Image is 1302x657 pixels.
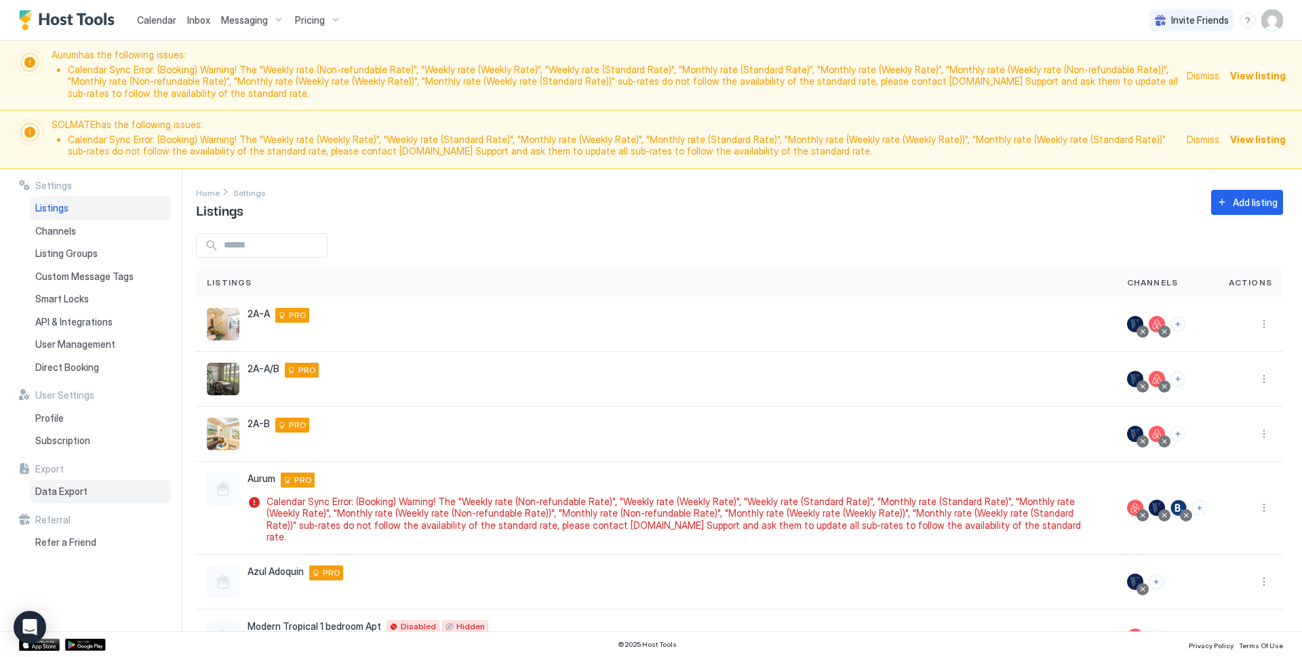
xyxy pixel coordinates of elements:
span: Aurum [248,473,275,485]
button: Connect channels [1149,629,1164,644]
a: Settings [233,185,266,199]
a: Subscription [30,429,171,452]
div: menu [1256,426,1272,442]
a: Listing Groups [30,242,171,265]
span: Direct Booking [35,361,99,374]
span: Calendar [137,14,176,26]
div: menu [1256,629,1272,645]
button: Connect channels [1170,317,1185,332]
span: Messaging [221,14,268,26]
span: User Settings [35,389,94,401]
span: Listings [35,202,68,214]
div: Google Play Store [65,639,106,651]
span: Invite Friends [1171,14,1229,26]
li: Calendar Sync Error: (Booking) Warning! The "Weekly rate (Non-refundable Rate)", "Weekly rate (We... [68,64,1179,100]
div: View listing [1230,68,1286,83]
span: Home [196,188,220,198]
a: User Management [30,333,171,356]
a: Refer a Friend [30,531,171,554]
span: Terms Of Use [1239,641,1283,650]
span: Referral [35,514,71,526]
span: Privacy Policy [1189,641,1234,650]
span: Profile [35,412,64,424]
span: Listings [196,199,243,220]
button: Connect channels [1149,574,1164,589]
span: Channels [1127,277,1179,289]
div: Dismiss [1187,68,1219,83]
span: Settings [35,180,72,192]
input: Input Field [218,234,327,257]
button: Connect channels [1170,426,1185,441]
span: Smart Locks [35,293,89,305]
button: Add listing [1211,190,1283,215]
a: Smart Locks [30,287,171,311]
div: Dismiss [1187,132,1219,146]
a: Host Tools Logo [19,10,121,31]
a: App Store [19,639,60,651]
span: PRO [289,419,307,431]
a: Direct Booking [30,356,171,379]
div: View listing [1230,132,1286,146]
span: API & Integrations [35,316,113,328]
span: Inbox [187,14,210,26]
span: Custom Message Tags [35,271,134,283]
li: Calendar Sync Error: (Booking) Warning! The "Weekly rate (Weekly Rate)", "Weekly rate (Standard R... [68,134,1179,157]
button: More options [1256,574,1272,590]
button: More options [1256,629,1272,645]
span: Refer a Friend [35,536,96,549]
a: Data Export [30,480,171,503]
span: Aurum has the following issues: [52,49,1179,102]
a: Inbox [187,13,210,27]
span: Listing Groups [35,247,98,260]
div: Breadcrumb [233,185,266,199]
span: Calendar Sync Error: (Booking) Warning! The "Weekly rate (Non-refundable Rate)", "Weekly rate (We... [267,496,1100,543]
span: 2A-B [248,418,270,430]
span: PRO [298,364,316,376]
a: Privacy Policy [1189,637,1234,652]
a: Listings [30,197,171,220]
span: Data Export [35,485,87,498]
span: Settings [233,188,266,198]
div: Breadcrumb [196,185,220,199]
div: menu [1256,574,1272,590]
div: Open Intercom Messenger [14,611,46,643]
a: Channels [30,220,171,243]
span: Modern Tropical 1 bedroom Apt [248,620,381,633]
a: Calendar [137,13,176,27]
span: PRO [289,309,307,321]
div: menu [1256,371,1272,387]
span: PRO [294,474,312,486]
a: Profile [30,407,171,430]
span: Channels [35,225,76,237]
span: 2A-A [248,308,270,320]
span: User Management [35,338,115,351]
span: 2A-A/B [248,363,279,375]
a: Custom Message Tags [30,265,171,288]
span: Actions [1229,277,1272,289]
span: Export [35,463,64,475]
button: More options [1256,500,1272,516]
button: Connect channels [1170,372,1185,386]
button: Connect channels [1192,500,1207,515]
span: Listings [207,277,252,289]
span: SOLMATE has the following issues: [52,119,1179,160]
div: Add listing [1233,195,1278,210]
span: Azul Adoquin [248,565,304,578]
a: API & Integrations [30,311,171,334]
div: menu [1256,500,1272,516]
a: Terms Of Use [1239,637,1283,652]
span: © 2025 Host Tools [618,640,677,649]
div: menu [1256,316,1272,332]
span: PRO [323,567,340,579]
span: Subscription [35,435,90,447]
span: Pricing [295,14,325,26]
button: More options [1256,371,1272,387]
a: Home [196,185,220,199]
div: listing image [207,363,239,395]
div: menu [1240,12,1256,28]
